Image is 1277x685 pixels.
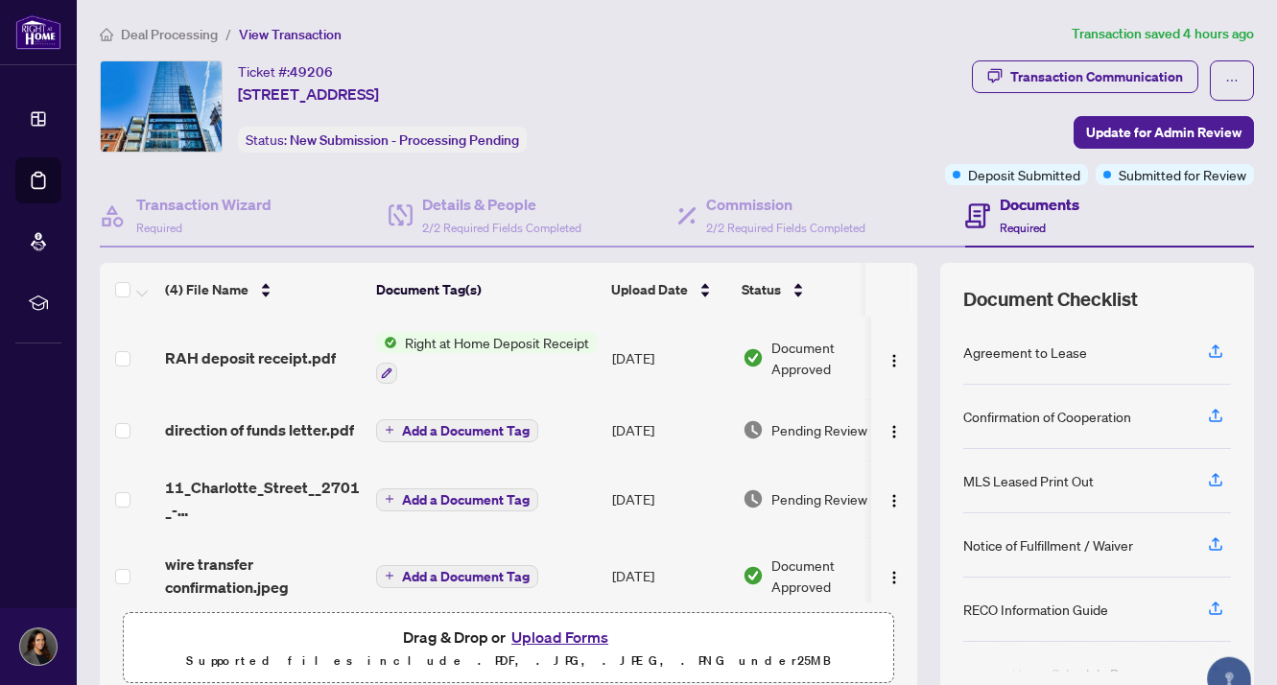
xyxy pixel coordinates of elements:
span: Add a Document Tag [402,493,530,507]
span: Document Approved [771,337,890,379]
span: Upload Date [611,279,688,300]
div: Ticket #: [238,60,333,83]
button: Add a Document Tag [376,488,538,511]
span: [STREET_ADDRESS] [238,83,379,106]
img: Logo [887,570,902,585]
span: 2/2 Required Fields Completed [422,221,581,235]
button: Transaction Communication [972,60,1198,93]
span: New Submission - Processing Pending [290,131,519,149]
span: 49206 [290,63,333,81]
span: Update for Admin Review [1086,117,1242,148]
td: [DATE] [604,537,735,614]
img: IMG-C12331726_1.jpg [101,61,222,152]
button: Open asap [1200,618,1258,675]
span: View Transaction [239,26,342,43]
td: [DATE] [604,461,735,537]
button: Add a Document Tag [376,563,538,588]
span: Drag & Drop or [403,625,614,650]
button: Logo [879,342,910,373]
span: plus [385,494,394,504]
span: 11_Charlotte_Street__2701_-_Accepted_Offer_and_Lease_Agreement 1.pdf [165,476,361,522]
div: Confirmation of Cooperation [963,406,1131,427]
span: Deal Processing [121,26,218,43]
article: Transaction saved 4 hours ago [1072,23,1254,45]
img: Document Status [743,565,764,586]
button: Update for Admin Review [1074,116,1254,149]
img: Logo [887,424,902,439]
span: wire transfer confirmation.jpeg [165,553,361,599]
button: Add a Document Tag [376,417,538,442]
span: Pending Review [771,488,867,509]
div: RECO Information Guide [963,599,1108,620]
span: Add a Document Tag [402,424,530,437]
span: ellipsis [1225,74,1239,87]
button: Add a Document Tag [376,486,538,511]
span: Right at Home Deposit Receipt [397,332,597,353]
img: Logo [887,353,902,368]
button: Logo [879,414,910,445]
button: Logo [879,484,910,514]
h4: Details & People [422,193,581,216]
th: Document Tag(s) [368,263,603,317]
span: Drag & Drop orUpload FormsSupported files include .PDF, .JPG, .JPEG, .PNG under25MB [124,613,893,684]
div: Agreement to Lease [963,342,1087,363]
td: [DATE] [604,399,735,461]
button: Add a Document Tag [376,565,538,588]
span: Add a Document Tag [402,570,530,583]
p: Supported files include .PDF, .JPG, .JPEG, .PNG under 25 MB [135,650,882,673]
span: Document Checklist [963,286,1138,313]
img: Logo [887,493,902,508]
span: Required [136,221,182,235]
th: Status [734,263,897,317]
img: Document Status [743,419,764,440]
div: MLS Leased Print Out [963,470,1094,491]
span: home [100,28,113,41]
img: Status Icon [376,332,397,353]
img: Profile Icon [20,628,57,665]
span: Pending Review [771,419,867,440]
img: Document Status [743,488,764,509]
button: Upload Forms [506,625,614,650]
li: / [225,23,231,45]
span: plus [385,425,394,435]
h4: Transaction Wizard [136,193,272,216]
button: Add a Document Tag [376,419,538,442]
td: [DATE] [604,317,735,399]
th: Upload Date [603,263,734,317]
span: plus [385,571,394,580]
button: Status IconRight at Home Deposit Receipt [376,332,597,384]
img: logo [15,14,61,50]
span: 2/2 Required Fields Completed [706,221,865,235]
img: Document Status [743,347,764,368]
div: Notice of Fulfillment / Waiver [963,534,1133,555]
div: Status: [238,127,527,153]
button: Logo [879,560,910,591]
span: (4) File Name [165,279,248,300]
span: Submitted for Review [1119,164,1246,185]
span: Document Approved [771,555,890,597]
th: (4) File Name [157,263,368,317]
span: RAH deposit receipt.pdf [165,346,336,369]
h4: Documents [1000,193,1079,216]
h4: Commission [706,193,865,216]
span: direction of funds letter.pdf [165,418,354,441]
div: Transaction Communication [1010,61,1183,92]
span: Deposit Submitted [968,164,1080,185]
span: Status [742,279,781,300]
span: Required [1000,221,1046,235]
